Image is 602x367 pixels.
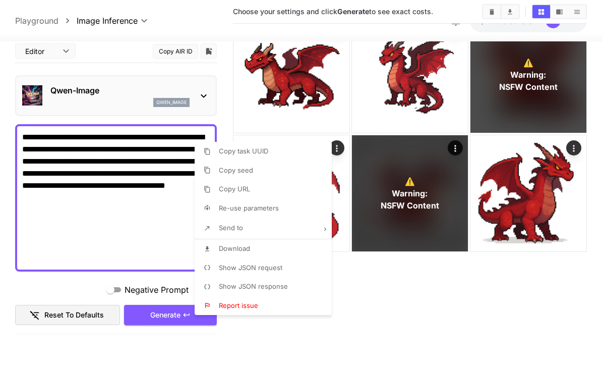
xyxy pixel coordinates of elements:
span: Copy seed [219,166,253,174]
span: Copy URL [219,185,250,193]
span: Report issue [219,301,258,309]
span: Show JSON response [219,282,288,290]
span: Re-use parameters [219,204,279,212]
span: Download [219,244,250,252]
span: Show JSON request [219,264,282,272]
span: Send to [219,224,243,232]
span: Copy task UUID [219,147,268,155]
